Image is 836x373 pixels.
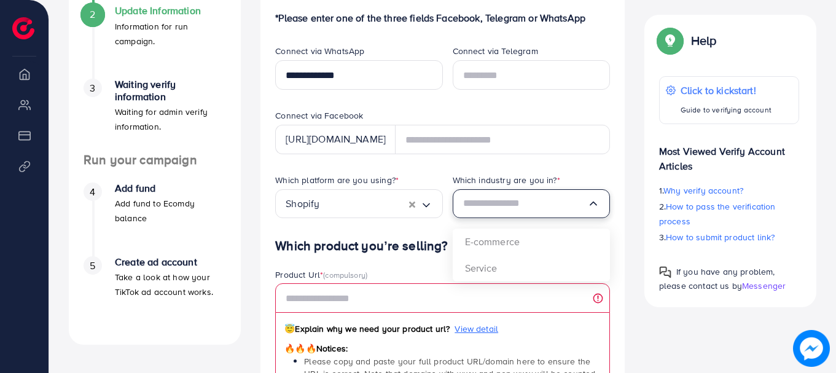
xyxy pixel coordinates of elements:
img: image [793,330,830,367]
label: Which platform are you using? [275,174,399,186]
span: Why verify account? [663,184,743,197]
img: Popup guide [659,266,671,278]
p: *Please enter one of the three fields Facebook, Telegram or WhatsApp [275,10,610,25]
span: View detail [455,323,498,335]
input: Search for option [319,194,408,213]
div: Search for option [453,189,610,218]
span: How to submit product link? [666,231,775,243]
li: Create ad account [69,256,241,330]
h4: Create ad account [115,256,226,268]
li: Update Information [69,5,241,79]
p: 1. [659,183,799,198]
li: Add fund [69,183,241,256]
label: Connect via Telegram [453,45,538,57]
p: Information for run campaign. [115,19,226,49]
img: logo [12,17,34,39]
div: [URL][DOMAIN_NAME] [275,125,396,154]
p: Add fund to Ecomdy balance [115,196,226,226]
label: Product Url [275,269,367,281]
span: How to pass the verification process [659,200,776,227]
p: Take a look at how your TikTok ad account works. [115,270,226,299]
h4: Update Information [115,5,226,17]
label: Connect via WhatsApp [275,45,364,57]
li: Waiting verify information [69,79,241,152]
div: Search for option [275,189,442,218]
button: Clear Selected [409,197,415,211]
p: Waiting for admin verify information. [115,104,226,134]
span: Shopify [286,194,319,213]
p: Guide to verifying account [681,103,772,117]
span: 😇 [284,323,295,335]
label: Which industry are you in? [453,174,560,186]
h4: Which product you’re selling? [275,238,610,254]
span: 4 [90,185,95,199]
span: 🔥🔥🔥 [284,342,316,355]
span: If you have any problem, please contact us by [659,265,775,292]
h4: Add fund [115,183,226,194]
input: Search for option [463,194,587,213]
span: 3 [90,81,95,95]
span: (compulsory) [323,269,367,280]
span: Explain why we need your product url? [284,323,450,335]
h4: Run your campaign [69,152,241,168]
span: 2 [90,7,95,22]
p: 3. [659,230,799,245]
p: Most Viewed Verify Account Articles [659,134,799,173]
img: Popup guide [659,29,681,52]
p: Click to kickstart! [681,83,772,98]
p: 2. [659,199,799,229]
p: Help [691,33,717,48]
h4: Waiting verify information [115,79,226,102]
span: 5 [90,259,95,273]
label: Connect via Facebook [275,109,363,122]
span: Messenger [742,280,786,292]
span: Notices: [284,342,348,355]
